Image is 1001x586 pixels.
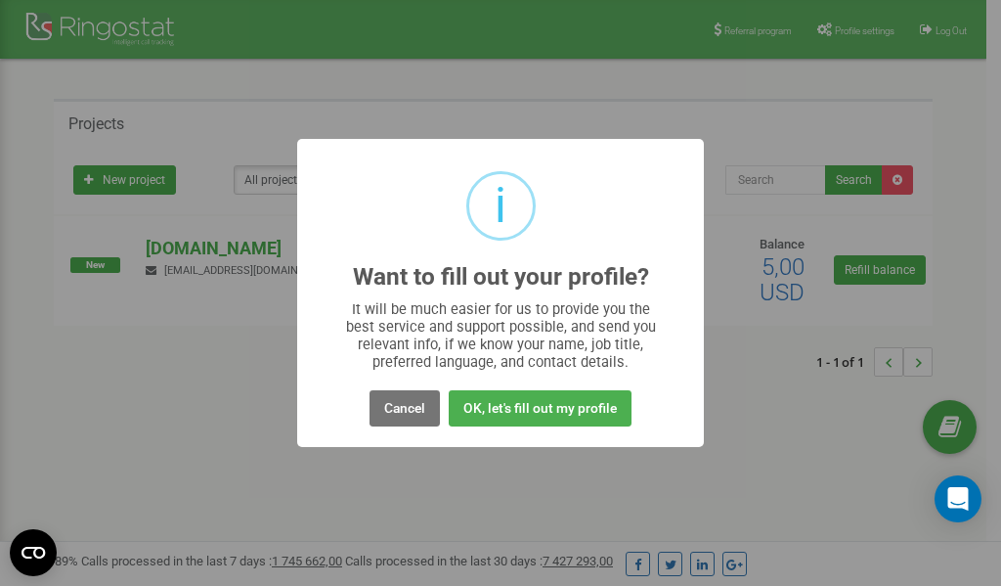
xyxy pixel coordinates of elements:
div: i [495,174,506,238]
div: It will be much easier for us to provide you the best service and support possible, and send you ... [336,300,666,371]
button: Open CMP widget [10,529,57,576]
button: Cancel [370,390,440,427]
div: Open Intercom Messenger [935,475,981,522]
button: OK, let's fill out my profile [449,390,631,427]
h2: Want to fill out your profile? [353,264,649,291]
